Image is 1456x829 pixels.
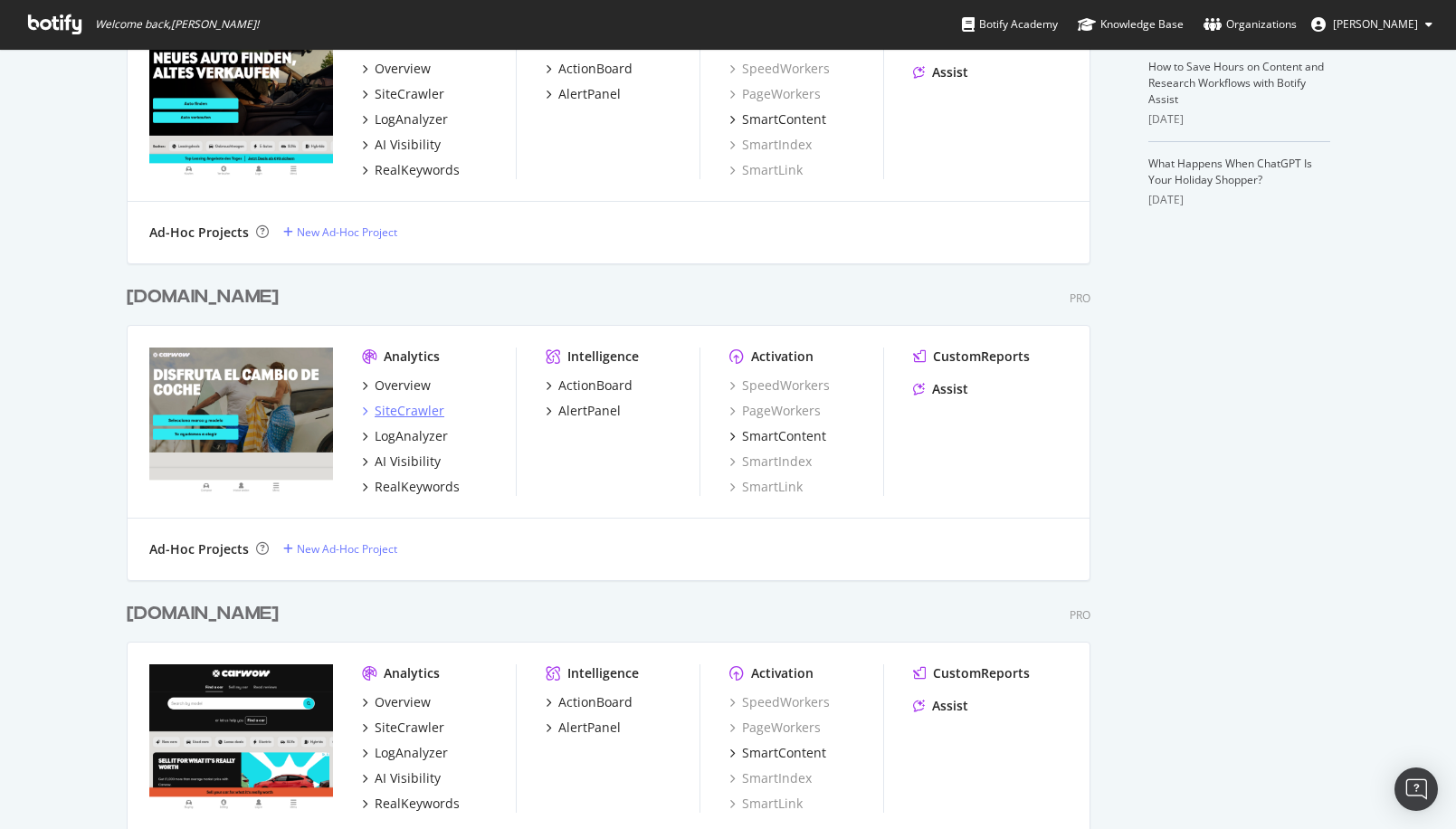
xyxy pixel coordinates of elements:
div: SiteCrawler [375,402,444,420]
a: What Happens When ChatGPT Is Your Holiday Shopper? [1148,156,1312,187]
a: SiteCrawler [362,719,444,737]
a: PageWorkers [729,402,821,420]
a: CustomReports [913,348,1030,366]
div: ActionBoard [558,376,633,395]
div: LogAnalyzer [375,427,448,445]
div: Intelligence [567,348,639,366]
span: Bradley Raw [1333,16,1418,32]
div: Assist [932,63,968,81]
div: Organizations [1204,15,1297,33]
div: RealKeywords [375,795,460,813]
div: [DATE] [1148,192,1330,208]
div: New Ad-Hoc Project [297,541,397,557]
div: CustomReports [933,664,1030,682]
div: Analytics [384,348,440,366]
div: AI Visibility [375,769,441,787]
a: SmartLink [729,795,803,813]
div: SiteCrawler [375,719,444,737]
a: LogAnalyzer [362,110,448,129]
a: SmartIndex [729,769,812,787]
a: AlertPanel [546,719,621,737]
div: Ad-Hoc Projects [149,224,249,242]
div: Botify Academy [962,15,1058,33]
div: RealKeywords [375,478,460,496]
div: ActionBoard [558,60,633,78]
div: Pro [1070,291,1090,306]
a: AI Visibility [362,136,441,154]
a: SmartContent [729,744,826,762]
div: [DATE] [1148,111,1330,128]
div: LogAnalyzer [375,110,448,129]
div: Activation [751,664,814,682]
a: New Ad-Hoc Project [283,224,397,240]
a: AI Visibility [362,769,441,787]
a: SmartContent [729,110,826,129]
a: SmartContent [729,427,826,445]
a: PageWorkers [729,85,821,103]
a: Overview [362,60,431,78]
div: AlertPanel [558,402,621,420]
div: Ad-Hoc Projects [149,540,249,558]
div: AlertPanel [558,85,621,103]
a: SmartLink [729,478,803,496]
a: SmartIndex [729,136,812,154]
a: RealKeywords [362,161,460,179]
div: Analytics [384,664,440,682]
a: ActionBoard [546,693,633,711]
a: LogAnalyzer [362,744,448,762]
div: New Ad-Hoc Project [297,224,397,240]
div: Assist [932,380,968,398]
div: AlertPanel [558,719,621,737]
a: SpeedWorkers [729,376,830,395]
div: AI Visibility [375,453,441,471]
div: SmartContent [742,427,826,445]
a: SpeedWorkers [729,60,830,78]
div: Assist [932,697,968,715]
a: [DOMAIN_NAME] [127,601,286,627]
div: CustomReports [933,348,1030,366]
a: [DOMAIN_NAME] [127,284,286,310]
a: ActionBoard [546,376,633,395]
a: SiteCrawler [362,402,444,420]
div: [DOMAIN_NAME] [127,601,279,627]
div: SiteCrawler [375,85,444,103]
a: SmartIndex [729,453,812,471]
a: ActionBoard [546,60,633,78]
div: Open Intercom Messenger [1394,767,1438,811]
div: Overview [375,693,431,711]
div: LogAnalyzer [375,744,448,762]
a: Assist [913,63,968,81]
div: SmartContent [742,744,826,762]
img: www.carwow.co.uk [149,664,333,811]
a: AlertPanel [546,402,621,420]
a: Assist [913,380,968,398]
div: RealKeywords [375,161,460,179]
a: Overview [362,376,431,395]
div: Knowledge Base [1078,15,1184,33]
a: SpeedWorkers [729,693,830,711]
a: PageWorkers [729,719,821,737]
a: How to Save Hours on Content and Research Workflows with Botify Assist [1148,59,1324,107]
button: [PERSON_NAME] [1297,10,1447,39]
a: SiteCrawler [362,85,444,103]
a: LogAnalyzer [362,427,448,445]
a: RealKeywords [362,478,460,496]
a: AI Visibility [362,453,441,471]
div: Intelligence [567,664,639,682]
a: New Ad-Hoc Project [283,541,397,557]
a: SmartLink [729,161,803,179]
div: Activation [751,348,814,366]
a: RealKeywords [362,795,460,813]
img: www.carwow.de [149,31,333,177]
a: Assist [913,697,968,715]
a: CustomReports [913,664,1030,682]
